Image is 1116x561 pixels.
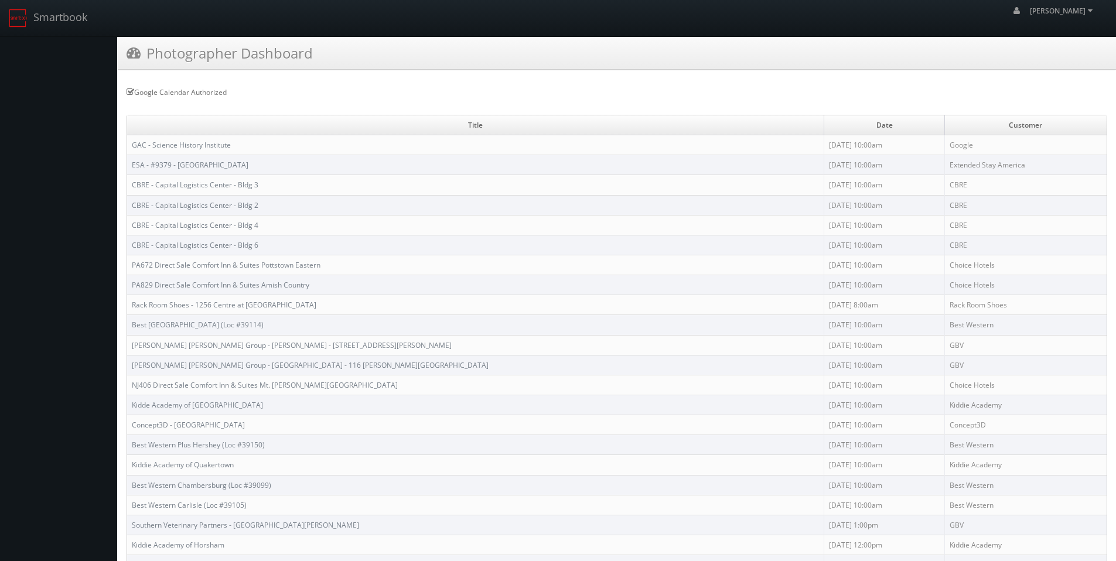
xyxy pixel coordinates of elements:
[9,9,28,28] img: smartbook-logo.png
[132,520,359,530] a: Southern Veterinary Partners - [GEOGRAPHIC_DATA][PERSON_NAME]
[824,515,944,535] td: [DATE] 1:00pm
[824,315,944,335] td: [DATE] 10:00am
[824,395,944,415] td: [DATE] 10:00am
[127,115,824,135] td: Title
[944,515,1107,535] td: GBV
[944,155,1107,175] td: Extended Stay America
[824,175,944,195] td: [DATE] 10:00am
[824,155,944,175] td: [DATE] 10:00am
[944,255,1107,275] td: Choice Hotels
[132,180,258,190] a: CBRE - Capital Logistics Center - Bldg 3
[132,240,258,250] a: CBRE - Capital Logistics Center - Bldg 6
[824,475,944,495] td: [DATE] 10:00am
[824,135,944,155] td: [DATE] 10:00am
[824,195,944,215] td: [DATE] 10:00am
[824,115,944,135] td: Date
[132,200,258,210] a: CBRE - Capital Logistics Center - Bldg 2
[132,480,271,490] a: Best Western Chambersburg (Loc #39099)
[824,255,944,275] td: [DATE] 10:00am
[1030,6,1096,16] span: [PERSON_NAME]
[132,440,265,450] a: Best Western Plus Hershey (Loc #39150)
[944,175,1107,195] td: CBRE
[824,235,944,255] td: [DATE] 10:00am
[944,195,1107,215] td: CBRE
[132,320,264,330] a: Best [GEOGRAPHIC_DATA] (Loc #39114)
[824,215,944,235] td: [DATE] 10:00am
[944,115,1107,135] td: Customer
[944,355,1107,375] td: GBV
[132,280,309,290] a: PA829 Direct Sale Comfort Inn & Suites Amish Country
[132,460,234,470] a: Kiddie Academy of Quakertown
[132,400,263,410] a: Kidde Academy of [GEOGRAPHIC_DATA]
[824,535,944,555] td: [DATE] 12:00pm
[944,235,1107,255] td: CBRE
[944,295,1107,315] td: Rack Room Shoes
[824,335,944,355] td: [DATE] 10:00am
[824,295,944,315] td: [DATE] 8:00am
[127,87,1107,97] div: Google Calendar Authorized
[824,275,944,295] td: [DATE] 10:00am
[132,140,231,150] a: GAC - Science History Institute
[132,220,258,230] a: CBRE - Capital Logistics Center - Bldg 4
[824,375,944,395] td: [DATE] 10:00am
[132,340,452,350] a: [PERSON_NAME] [PERSON_NAME] Group - [PERSON_NAME] - [STREET_ADDRESS][PERSON_NAME]
[132,420,245,430] a: Concept3D - [GEOGRAPHIC_DATA]
[944,315,1107,335] td: Best Western
[132,160,248,170] a: ESA - #9379 - [GEOGRAPHIC_DATA]
[132,300,316,310] a: Rack Room Shoes - 1256 Centre at [GEOGRAPHIC_DATA]
[944,475,1107,495] td: Best Western
[824,435,944,455] td: [DATE] 10:00am
[944,275,1107,295] td: Choice Hotels
[944,395,1107,415] td: Kiddie Academy
[944,375,1107,395] td: Choice Hotels
[944,135,1107,155] td: Google
[132,500,247,510] a: Best Western Carlisle (Loc #39105)
[944,335,1107,355] td: GBV
[824,415,944,435] td: [DATE] 10:00am
[132,380,398,390] a: NJ406 Direct Sale Comfort Inn & Suites Mt. [PERSON_NAME][GEOGRAPHIC_DATA]
[944,435,1107,455] td: Best Western
[132,360,489,370] a: [PERSON_NAME] [PERSON_NAME] Group - [GEOGRAPHIC_DATA] - 116 [PERSON_NAME][GEOGRAPHIC_DATA]
[824,495,944,515] td: [DATE] 10:00am
[127,43,313,63] h3: Photographer Dashboard
[824,455,944,475] td: [DATE] 10:00am
[944,215,1107,235] td: CBRE
[944,535,1107,555] td: Kiddie Academy
[824,355,944,375] td: [DATE] 10:00am
[132,540,224,550] a: Kiddie Academy of Horsham
[944,455,1107,475] td: Kiddie Academy
[944,415,1107,435] td: Concept3D
[944,495,1107,515] td: Best Western
[132,260,320,270] a: PA672 Direct Sale Comfort Inn & Suites Pottstown Eastern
